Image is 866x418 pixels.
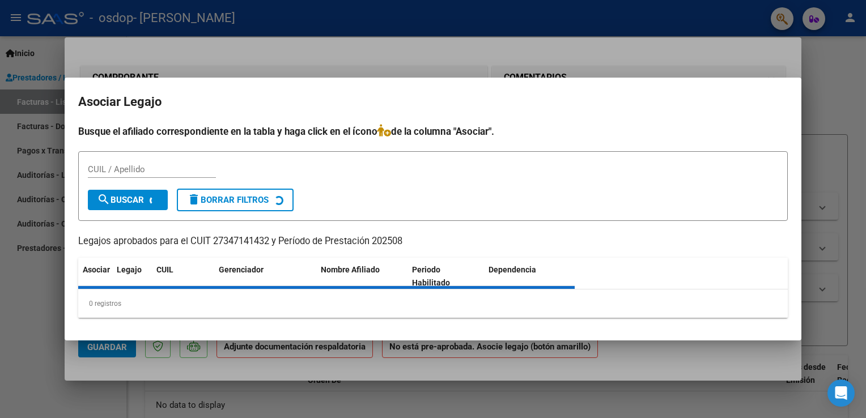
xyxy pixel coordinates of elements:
span: Nombre Afiliado [321,265,380,274]
datatable-header-cell: Periodo Habilitado [407,258,484,295]
span: CUIL [156,265,173,274]
mat-icon: search [97,193,111,206]
span: Asociar [83,265,110,274]
div: Open Intercom Messenger [827,379,855,407]
span: Dependencia [489,265,536,274]
datatable-header-cell: Dependencia [484,258,575,295]
p: Legajos aprobados para el CUIT 27347141432 y Período de Prestación 202508 [78,234,788,249]
span: Periodo Habilitado [412,265,450,287]
button: Buscar [88,190,168,210]
datatable-header-cell: Gerenciador [214,258,316,295]
div: 0 registros [78,289,788,318]
datatable-header-cell: Asociar [78,258,112,295]
span: Gerenciador [219,265,264,274]
datatable-header-cell: Nombre Afiliado [316,258,407,295]
span: Buscar [97,195,144,205]
h4: Busque el afiliado correspondiente en la tabla y haga click en el ícono de la columna "Asociar". [78,124,788,139]
span: Legajo [117,265,142,274]
datatable-header-cell: CUIL [152,258,214,295]
button: Borrar Filtros [177,189,294,211]
span: Borrar Filtros [187,195,269,205]
mat-icon: delete [187,193,201,206]
h2: Asociar Legajo [78,91,788,113]
datatable-header-cell: Legajo [112,258,152,295]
